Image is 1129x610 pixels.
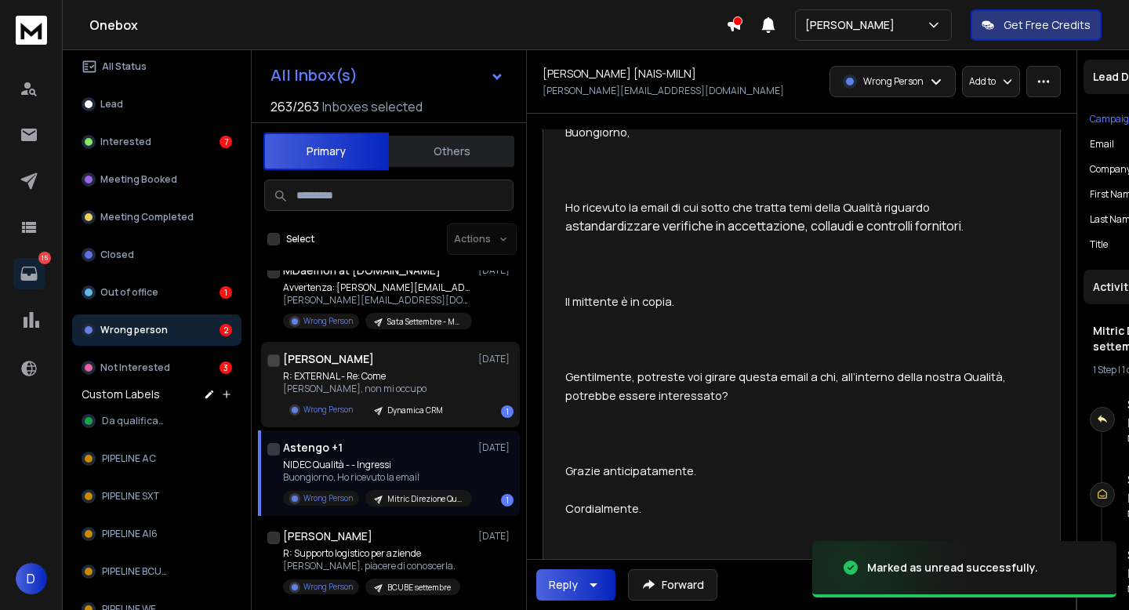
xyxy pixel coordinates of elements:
[387,493,463,505] p: Mitric Direzione Qualità - settembre
[283,440,343,456] h1: Astengo +1
[1090,238,1108,251] p: title
[549,577,578,593] div: Reply
[543,66,696,82] h1: [PERSON_NAME] [NAIS-MILN]
[387,582,451,594] p: BCUBE settembre
[863,75,924,88] p: Wrong Person
[72,126,241,158] button: Interested7
[565,500,641,516] span: Cordialmente.
[1090,138,1114,151] p: Email
[387,405,443,416] p: Dynamica CRM
[263,133,389,170] button: Primary
[387,316,463,328] p: Sata Settembre - Margini Nascosti Magazzino
[283,281,471,294] p: Avvertenza: [PERSON_NAME][EMAIL_ADDRESS][DOMAIN_NAME] - Utente sconosciuto
[72,556,241,587] button: PIPELINE BCUBE
[1004,17,1091,33] p: Get Free Credits
[102,60,147,73] p: All Status
[100,286,158,299] p: Out of office
[283,528,372,544] h1: [PERSON_NAME]
[72,51,241,82] button: All Status
[969,75,996,88] p: Add to
[220,286,232,299] div: 1
[565,369,1008,403] span: Gentilmente, potreste voi girare questa email a chi, all’interno della nostra Qualità, potrebbe e...
[220,324,232,336] div: 2
[283,294,471,307] p: [PERSON_NAME][EMAIL_ADDRESS][DOMAIN_NAME] - Utente inesistente. There
[565,293,674,309] span: Il mittente è in copia.
[102,528,158,540] span: PIPELINE AI6
[102,565,172,578] span: PIPELINE BCUBE
[72,405,241,437] button: Da qualificare
[543,85,784,97] p: [PERSON_NAME][EMAIL_ADDRESS][DOMAIN_NAME]
[501,494,514,507] div: 1
[102,490,160,503] span: PIPELINE SXT
[38,252,51,264] p: 15
[565,124,630,140] span: Buongiorno,
[536,569,615,601] button: Reply
[283,351,374,367] h1: [PERSON_NAME]
[478,264,514,277] p: [DATE]
[72,518,241,550] button: PIPELINE AI6
[565,199,932,234] span: Ho ricevuto la email di cui sotto che tratta temi della Qualità riguardo a
[478,530,514,543] p: [DATE]
[13,258,45,289] a: 15
[72,481,241,512] button: PIPELINE SXT
[283,383,452,395] p: [PERSON_NAME], non mi occupo
[100,98,123,111] p: Lead
[1093,363,1116,376] span: 1 Step
[572,217,961,234] span: standardizzare verifiche in accettazione, collaudi e controlli fornitori
[283,263,441,278] h1: MDaemon at [DOMAIN_NAME]
[100,173,177,186] p: Meeting Booked
[270,97,319,116] span: 263 / 263
[283,547,460,560] p: R: Supporto logistico per aziende
[389,134,514,169] button: Others
[303,581,353,593] p: Wrong Person
[565,463,696,478] span: Grazie anticipatamente.
[89,16,726,34] h1: Onebox
[322,97,423,116] h3: Inboxes selected
[72,314,241,346] button: Wrong person2
[961,218,964,234] span: .
[100,211,194,223] p: Meeting Completed
[72,352,241,383] button: Not Interested3
[16,563,47,594] button: D
[16,16,47,45] img: logo
[283,560,460,572] p: [PERSON_NAME], piacere di conoscerla.
[100,249,134,261] p: Closed
[303,315,353,327] p: Wrong Person
[501,405,514,418] div: 1
[283,459,471,471] p: NIDEC Qualità - - Ingressi
[283,370,452,383] p: R: EXTERNAL - Re: Come
[270,67,358,83] h1: All Inbox(s)
[286,233,314,245] label: Select
[72,239,241,271] button: Closed
[82,387,160,402] h3: Custom Labels
[102,415,168,427] span: Da qualificare
[303,404,353,416] p: Wrong Person
[100,361,170,374] p: Not Interested
[100,136,151,148] p: Interested
[72,164,241,195] button: Meeting Booked
[102,452,156,465] span: PIPELINE AC
[283,471,471,484] p: Buongiorno, Ho ricevuto la email
[805,17,901,33] p: [PERSON_NAME]
[478,441,514,454] p: [DATE]
[867,560,1038,576] div: Marked as unread successfully.
[72,89,241,120] button: Lead
[220,136,232,148] div: 7
[628,569,717,601] button: Forward
[971,9,1102,41] button: Get Free Credits
[72,277,241,308] button: Out of office1
[478,353,514,365] p: [DATE]
[220,361,232,374] div: 3
[72,202,241,233] button: Meeting Completed
[100,324,168,336] p: Wrong person
[72,443,241,474] button: PIPELINE AC
[303,492,353,504] p: Wrong Person
[258,60,517,91] button: All Inbox(s)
